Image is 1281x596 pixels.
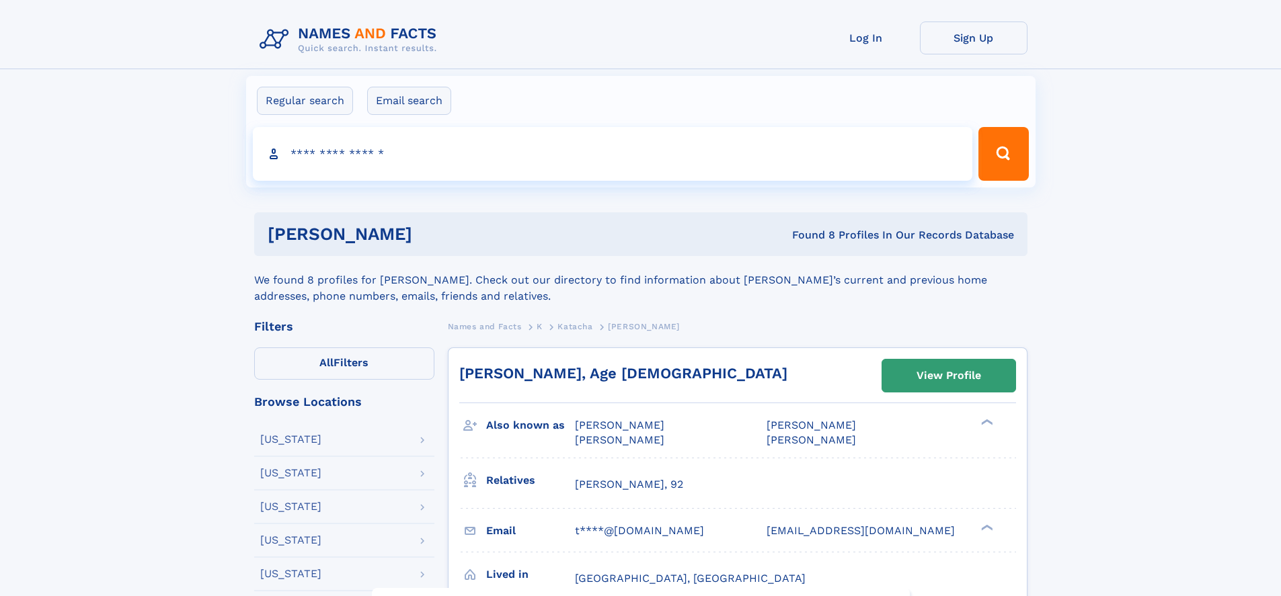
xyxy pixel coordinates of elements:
[920,22,1027,54] a: Sign Up
[767,433,856,446] span: [PERSON_NAME]
[537,318,543,335] a: K
[486,563,575,586] h3: Lived in
[254,321,434,333] div: Filters
[917,360,981,391] div: View Profile
[978,418,994,427] div: ❯
[260,568,321,579] div: [US_STATE]
[486,414,575,437] h3: Also known as
[608,322,680,331] span: [PERSON_NAME]
[812,22,920,54] a: Log In
[557,322,592,331] span: Katacha
[260,434,321,445] div: [US_STATE]
[254,256,1027,304] div: We found 8 profiles for [PERSON_NAME]. Check out our directory to find information about [PERSON_...
[260,468,321,478] div: [US_STATE]
[319,356,334,369] span: All
[767,419,856,431] span: [PERSON_NAME]
[575,433,664,446] span: [PERSON_NAME]
[602,228,1014,243] div: Found 8 Profiles In Our Records Database
[978,523,994,531] div: ❯
[767,524,955,537] span: [EMAIL_ADDRESS][DOMAIN_NAME]
[268,226,603,243] h1: [PERSON_NAME]
[557,318,592,335] a: Katacha
[257,87,353,115] label: Regular search
[260,535,321,546] div: [US_STATE]
[486,519,575,542] h3: Email
[254,22,448,58] img: Logo Names and Facts
[254,396,434,408] div: Browse Locations
[537,322,543,331] span: K
[254,347,434,380] label: Filters
[367,87,451,115] label: Email search
[575,419,664,431] span: [PERSON_NAME]
[882,359,1015,392] a: View Profile
[260,501,321,512] div: [US_STATE]
[575,477,683,492] a: [PERSON_NAME], 92
[486,469,575,492] h3: Relatives
[448,318,522,335] a: Names and Facts
[978,127,1028,181] button: Search Button
[459,365,787,382] a: [PERSON_NAME], Age [DEMOGRAPHIC_DATA]
[575,572,806,585] span: [GEOGRAPHIC_DATA], [GEOGRAPHIC_DATA]
[253,127,973,181] input: search input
